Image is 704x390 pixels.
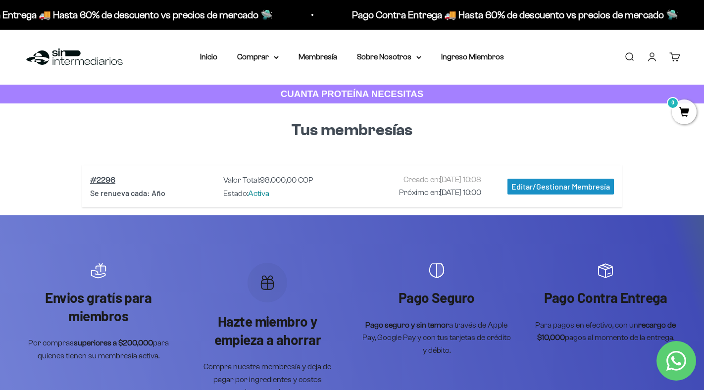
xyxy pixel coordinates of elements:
span: Activa [248,189,269,197]
p: Pago Seguro [362,289,511,306]
a: Ingreso Miembros [441,52,504,61]
div: Artículo 3 de 4 [362,263,511,356]
p: Pago Contra Entrega [531,289,681,306]
p: a través de Apple Pay, Google Pay y con tus tarjetas de crédito y débito. [362,319,511,357]
p: Por compras para quienes tienen su membresía activa. [24,337,173,362]
div: Artículo 1 de 4 [24,263,173,362]
p: Pago Contra Entrega 🚚 Hasta 60% de descuento vs precios de mercado 🛸 [352,7,678,23]
a: #2296 [90,176,115,184]
strong: CUANTA PROTEÍNA NECESITAS [281,89,424,99]
a: 0 [672,107,697,118]
a: Valor Total:98.000,00 COP [223,176,313,184]
p: Hazte miembro y empieza a ahorrar [193,312,343,348]
p: Para pagos en efectivo, con un pagos al momento de la entrega. [531,319,681,344]
p: Envios gratís para miembros [24,289,173,325]
mark: 0 [667,97,679,109]
h1: Tus membresías [90,119,614,142]
strong: Pago seguro y sin temor [365,321,449,329]
a: Inicio [200,52,217,61]
a: Próximo en:[DATE] 10:00 [399,186,481,199]
span: [DATE] 10:08 [440,173,481,186]
span: 98.000,00 COP [260,176,313,184]
summary: Comprar [237,50,279,63]
strong: superiores a $200,000 [74,339,153,347]
div: Artículo 4 de 4 [531,263,681,344]
a: Estado:Activa [223,189,269,197]
a: Membresía [299,52,337,61]
span: [DATE] 10:00 [440,186,481,199]
div: Editar/Gestionar Membresía [507,179,614,195]
div: Se renueva cada: Año [90,187,215,199]
a: Creado en:[DATE] 10:08 [403,173,481,186]
summary: Sobre Nosotros [357,50,421,63]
